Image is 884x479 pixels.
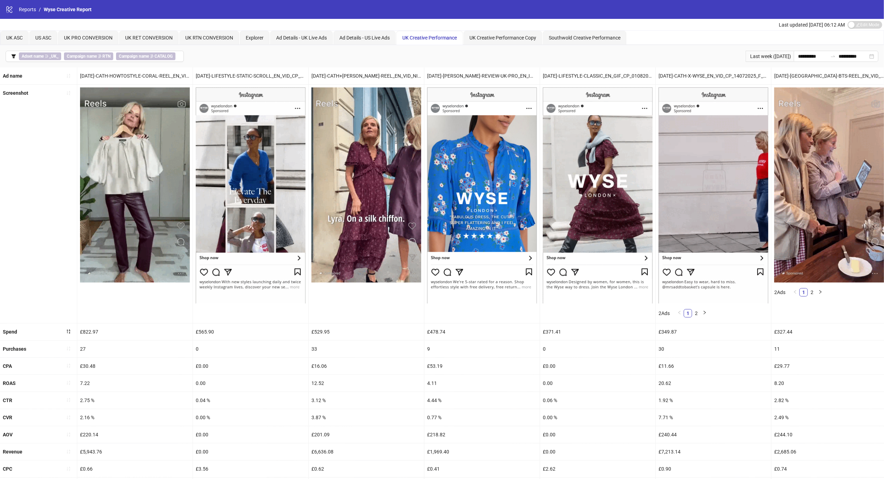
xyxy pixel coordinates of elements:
[543,87,653,303] img: Screenshot 120229434618520055
[540,323,655,340] div: £371.41
[309,323,424,340] div: £529.95
[540,443,655,460] div: £0.00
[309,358,424,374] div: £16.06
[66,346,71,351] span: sort-ascending
[193,358,308,374] div: £0.00
[309,460,424,477] div: £0.62
[196,87,306,303] img: Screenshot 120229434603950055
[193,409,308,426] div: 0.00 %
[675,309,684,317] li: Previous Page
[549,35,620,41] span: Southwold Creative Performance
[830,53,836,59] span: to
[424,67,540,84] div: [DATE]-[PERSON_NAME]-REVIEW-UK-PRO_EN_IMG_CP_28072025_F_CC_SC9_None_NEWSEASON
[77,392,193,409] div: 2.75 %
[684,309,692,317] li: 1
[309,375,424,392] div: 12.52
[6,35,23,41] span: UK ASC
[66,91,71,95] span: sort-ascending
[80,87,190,283] img: Screenshot 120229918287050055
[424,358,540,374] div: £53.19
[67,54,97,59] b: Campaign name
[808,288,816,296] a: 2
[116,52,175,60] span: ∌
[102,54,110,59] b: RTN
[3,466,12,472] b: CPC
[193,323,308,340] div: £565.90
[700,309,709,317] button: right
[656,358,771,374] div: £11.66
[774,289,785,295] span: 2 Ads
[3,398,12,403] b: CTR
[339,35,390,41] span: Ad Details - US Live Ads
[66,398,71,402] span: sort-ascending
[424,409,540,426] div: 0.77 %
[309,426,424,443] div: £201.09
[66,415,71,420] span: sort-ascending
[77,460,193,477] div: £0.66
[17,6,37,13] a: Reports
[656,323,771,340] div: £349.87
[19,52,61,60] span: ∋
[830,53,836,59] span: swap-right
[692,309,700,317] a: 2
[185,35,233,41] span: UK RTN CONVERSION
[675,309,684,317] button: left
[77,341,193,357] div: 27
[6,51,184,62] button: Adset name ∋ _UK_Campaign name ∌ RTNCampaign name ∌ CATALOG
[3,432,13,437] b: AOV
[779,22,845,28] span: Last updated [DATE] 06:12 AM
[818,290,822,294] span: right
[540,341,655,357] div: 0
[659,87,768,303] img: Screenshot 120227631583960055
[66,432,71,437] span: sort-ascending
[424,341,540,357] div: 9
[309,392,424,409] div: 3.12 %
[193,392,308,409] div: 0.04 %
[700,309,709,317] li: Next Page
[125,35,173,41] span: UK RET CONVERSION
[808,288,816,296] li: 2
[816,288,825,296] button: right
[193,443,308,460] div: £0.00
[119,54,149,59] b: Campaign name
[309,443,424,460] div: £6,636.08
[424,443,540,460] div: £1,969.40
[66,363,71,368] span: sort-ascending
[800,288,807,296] a: 1
[3,380,16,386] b: ROAS
[193,67,308,84] div: [DATE]-LIFESTYLE-STATIC-SCROLL_EN_VID_CP_01082025_F_CC_SC17_USP11_TOF
[77,358,193,374] div: £30.48
[35,35,51,41] span: US ASC
[540,392,655,409] div: 0.06 %
[746,51,794,62] div: Last week ([DATE])
[77,375,193,392] div: 7.22
[703,310,707,315] span: right
[44,7,92,12] span: Wyse Creative Report
[656,392,771,409] div: 1.92 %
[77,323,193,340] div: £822.97
[791,288,799,296] button: left
[791,288,799,296] li: Previous Page
[677,310,682,315] span: left
[424,460,540,477] div: £0.41
[66,329,71,334] span: sort-descending
[309,67,424,84] div: [DATE]-CATH+[PERSON_NAME]-REEL_EN_VID_NI_12082025_F_CC_SC13_USP7_ECOM
[469,35,536,41] span: UK Creative Performance Copy
[424,323,540,340] div: £478.74
[193,375,308,392] div: 0.00
[193,341,308,357] div: 0
[659,310,670,316] span: 2 Ads
[656,341,771,357] div: 30
[66,466,71,471] span: sort-ascending
[540,375,655,392] div: 0.00
[540,409,655,426] div: 0.00 %
[276,35,327,41] span: Ad Details - UK Live Ads
[3,329,17,335] b: Spend
[66,380,71,385] span: sort-ascending
[540,426,655,443] div: £0.00
[656,443,771,460] div: £7,213.14
[3,449,22,455] b: Revenue
[39,6,41,13] li: /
